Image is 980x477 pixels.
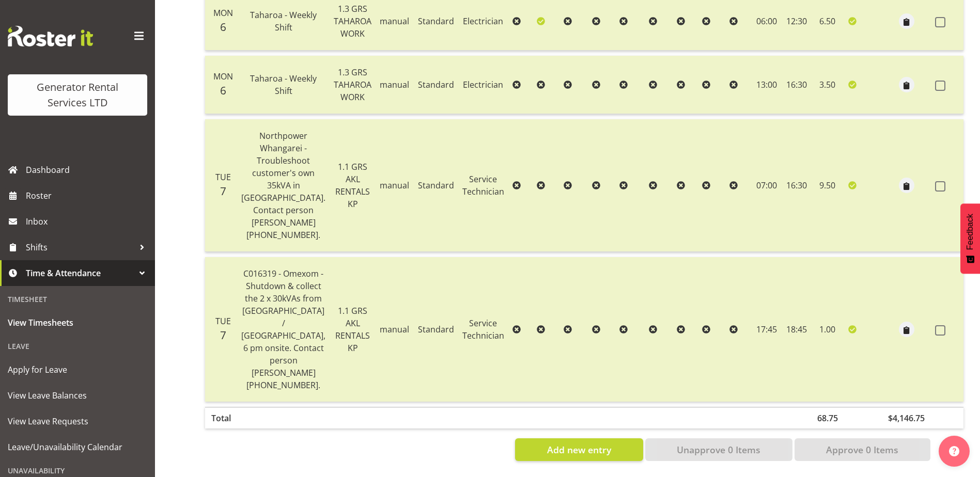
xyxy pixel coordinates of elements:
td: 1.00 [811,257,844,402]
span: 7 [220,184,226,198]
span: 1.3 GRS TAHAROA WORK [334,3,371,39]
span: 1.1 GRS AKL RENTALS KP [335,161,370,210]
th: 68.75 [811,407,844,428]
span: Service Technician [462,317,504,341]
div: Leave [3,336,152,357]
a: View Timesheets [3,310,152,336]
span: manual [380,324,409,335]
span: C016319 - Omexom - Shutdown & collect the 2 x 30kVAs from [GEOGRAPHIC_DATA] / [GEOGRAPHIC_DATA], ... [241,268,325,391]
span: 1.1 GRS AKL RENTALS KP [335,305,370,354]
a: Apply for Leave [3,357,152,383]
span: Service Technician [462,173,504,197]
span: manual [380,79,409,90]
div: Generator Rental Services LTD [18,79,137,110]
span: Roster [26,188,150,203]
span: View Timesheets [8,315,147,330]
span: Time & Attendance [26,265,134,281]
span: Dashboard [26,162,150,178]
span: Approve 0 Items [826,443,898,456]
td: 16:30 [782,56,811,114]
span: Unapprove 0 Items [677,443,760,456]
span: Mon [213,7,233,19]
td: 16:30 [782,119,811,252]
span: Mon [213,71,233,82]
td: 17:45 [752,257,782,402]
span: Electrician [463,79,503,90]
span: Feedback [966,214,975,250]
button: Add new entry [515,438,643,461]
button: Unapprove 0 Items [645,438,792,461]
span: Northpower Whangarei - Troubleshoot customer's own 35kVA in [GEOGRAPHIC_DATA]. Contact person [PE... [241,130,325,241]
span: Inbox [26,214,150,229]
span: 1.3 GRS TAHAROA WORK [334,67,371,103]
span: Taharoa - Weekly Shift [250,73,317,97]
span: 6 [220,83,226,98]
td: Standard [414,257,458,402]
span: manual [380,15,409,27]
a: View Leave Balances [3,383,152,408]
td: 07:00 [752,119,782,252]
span: Apply for Leave [8,362,147,377]
div: Timesheet [3,289,152,310]
img: help-xxl-2.png [949,446,959,456]
td: Standard [414,56,458,114]
td: 3.50 [811,56,844,114]
a: View Leave Requests [3,408,152,434]
button: Feedback - Show survey [960,203,980,274]
th: Total [205,407,237,428]
th: $4,146.75 [882,407,931,428]
td: 9.50 [811,119,844,252]
span: Tue [215,171,231,183]
span: manual [380,180,409,191]
span: 6 [220,20,226,34]
img: Rosterit website logo [8,26,93,46]
span: View Leave Requests [8,414,147,429]
span: Tue [215,315,231,327]
span: View Leave Balances [8,388,147,403]
span: Leave/Unavailability Calendar [8,439,147,455]
td: 13:00 [752,56,782,114]
span: Shifts [26,240,134,255]
td: 18:45 [782,257,811,402]
span: Add new entry [547,443,611,456]
span: Taharoa - Weekly Shift [250,9,317,33]
a: Leave/Unavailability Calendar [3,434,152,460]
td: Standard [414,119,458,252]
span: Electrician [463,15,503,27]
button: Approve 0 Items [795,438,930,461]
span: 7 [220,328,226,342]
